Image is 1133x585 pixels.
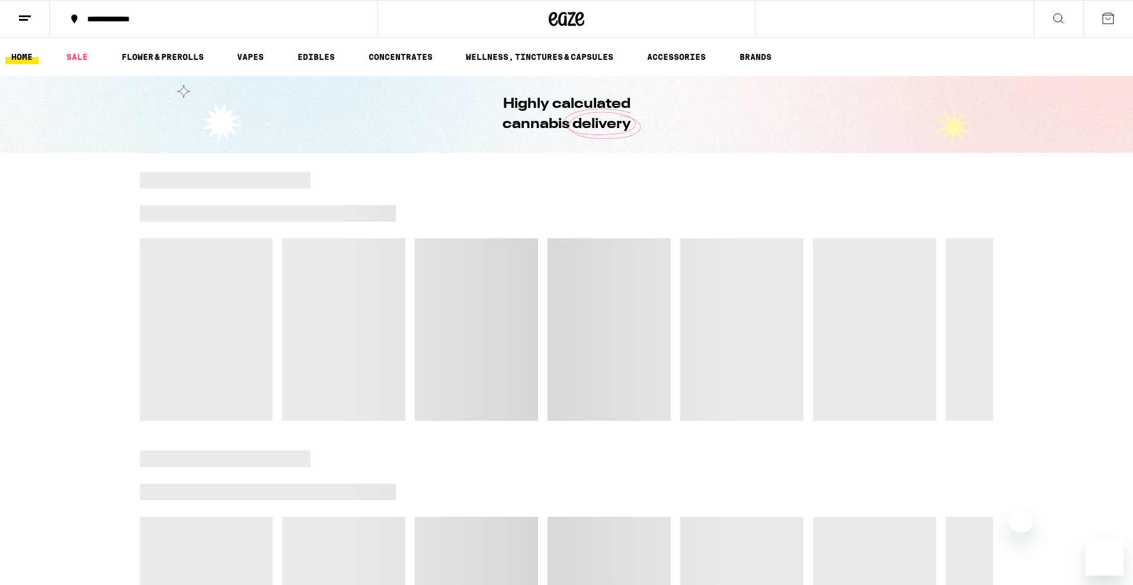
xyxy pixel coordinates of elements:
h1: Highly calculated cannabis delivery [469,94,664,135]
a: BRANDS [734,50,777,64]
a: WELLNESS, TINCTURES & CAPSULES [460,50,619,64]
a: HOME [5,50,39,64]
a: SALE [60,50,94,64]
a: FLOWER & PREROLLS [116,50,210,64]
iframe: Button to launch messaging window [1086,538,1124,576]
a: EDIBLES [292,50,341,64]
a: ACCESSORIES [641,50,712,64]
a: CONCENTRATES [363,50,439,64]
a: VAPES [231,50,270,64]
iframe: Close message [1009,509,1033,533]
